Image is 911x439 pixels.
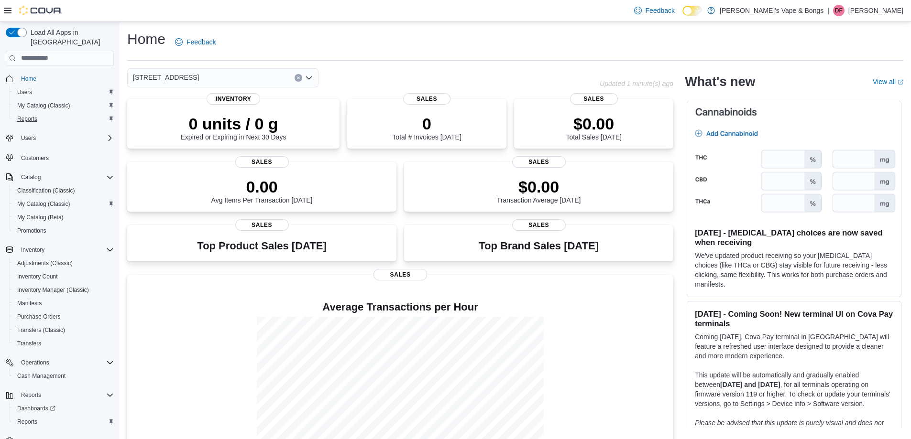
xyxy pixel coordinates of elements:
a: Reports [13,416,41,428]
a: Purchase Orders [13,311,65,322]
a: Transfers (Classic) [13,324,69,336]
span: Load All Apps in [GEOGRAPHIC_DATA] [27,28,114,47]
a: Cash Management [13,370,69,382]
a: Classification (Classic) [13,185,79,196]
span: Reports [17,115,37,123]
span: Sales [570,93,618,105]
button: My Catalog (Classic) [10,99,118,112]
p: This update will be automatically and gradually enabled between , for all terminals operating on ... [695,370,893,408]
input: Dark Mode [682,6,702,16]
a: Inventory Manager (Classic) [13,284,93,296]
a: Reports [13,113,41,125]
p: [PERSON_NAME]'s Vape & Bongs [720,5,823,16]
a: Home [17,73,40,85]
img: Cova [19,6,62,15]
span: Users [17,132,114,144]
button: Users [2,131,118,145]
span: Inventory [21,246,44,254]
span: Users [17,88,32,96]
span: Reports [17,389,114,401]
button: Transfers (Classic) [10,323,118,337]
button: Reports [17,389,45,401]
a: Inventory Count [13,271,62,282]
button: Inventory [17,244,48,256]
span: Purchase Orders [13,311,114,322]
a: Dashboards [10,402,118,415]
strong: [DATE] and [DATE] [720,381,780,388]
p: $0.00 [566,114,621,133]
a: Manifests [13,298,45,309]
span: Customers [17,151,114,163]
h3: [DATE] - [MEDICAL_DATA] choices are now saved when receiving [695,228,893,247]
button: Reports [10,112,118,126]
a: Promotions [13,225,50,236]
span: Operations [21,359,49,366]
span: Promotions [17,227,46,235]
div: Total Sales [DATE] [566,114,621,141]
p: | [827,5,829,16]
span: Sales [373,269,427,280]
a: Transfers [13,338,45,349]
a: My Catalog (Classic) [13,198,74,210]
em: Please be advised that this update is purely visual and does not impact payment functionality. [695,419,884,436]
span: My Catalog (Beta) [17,214,64,221]
a: Dashboards [13,403,59,414]
span: My Catalog (Classic) [13,198,114,210]
p: [PERSON_NAME] [848,5,903,16]
span: Manifests [17,300,42,307]
span: Sales [403,93,451,105]
h1: Home [127,30,165,49]
button: Operations [2,356,118,369]
button: Inventory Count [10,270,118,283]
p: $0.00 [497,177,581,196]
span: DF [835,5,843,16]
span: Users [21,134,36,142]
span: My Catalog (Classic) [17,200,70,208]
span: My Catalog (Classic) [13,100,114,111]
button: My Catalog (Classic) [10,197,118,211]
a: Feedback [171,32,220,52]
button: Inventory [2,243,118,257]
span: Inventory [207,93,260,105]
span: Users [13,86,114,98]
span: Promotions [13,225,114,236]
span: Inventory Count [17,273,58,280]
button: My Catalog (Beta) [10,211,118,224]
span: Reports [13,113,114,125]
button: Reports [2,388,118,402]
button: Clear input [295,74,302,82]
p: 0 units / 0 g [181,114,286,133]
span: Inventory [17,244,114,256]
div: Transaction Average [DATE] [497,177,581,204]
a: Feedback [630,1,679,20]
span: Purchase Orders [17,313,61,321]
div: Dawna Fuller [833,5,845,16]
a: View allExternal link [873,78,903,86]
span: Cash Management [13,370,114,382]
span: Sales [235,156,289,168]
h4: Average Transactions per Hour [135,301,666,313]
span: Classification (Classic) [13,185,114,196]
button: Users [17,132,40,144]
button: Catalog [17,171,44,183]
h2: What's new [685,74,755,89]
button: Purchase Orders [10,310,118,323]
button: Cash Management [10,369,118,383]
span: Catalog [17,171,114,183]
button: Adjustments (Classic) [10,257,118,270]
span: Catalog [21,173,41,181]
span: Sales [512,156,566,168]
span: My Catalog (Classic) [17,102,70,109]
button: Users [10,86,118,99]
span: Transfers [13,338,114,349]
span: My Catalog (Beta) [13,212,114,223]
button: Reports [10,415,118,428]
span: Manifests [13,298,114,309]
div: Total # Invoices [DATE] [392,114,461,141]
button: Transfers [10,337,118,350]
span: Cash Management [17,372,66,380]
div: Expired or Expiring in Next 30 Days [181,114,286,141]
span: Transfers [17,340,41,347]
span: Inventory Manager (Classic) [17,286,89,294]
